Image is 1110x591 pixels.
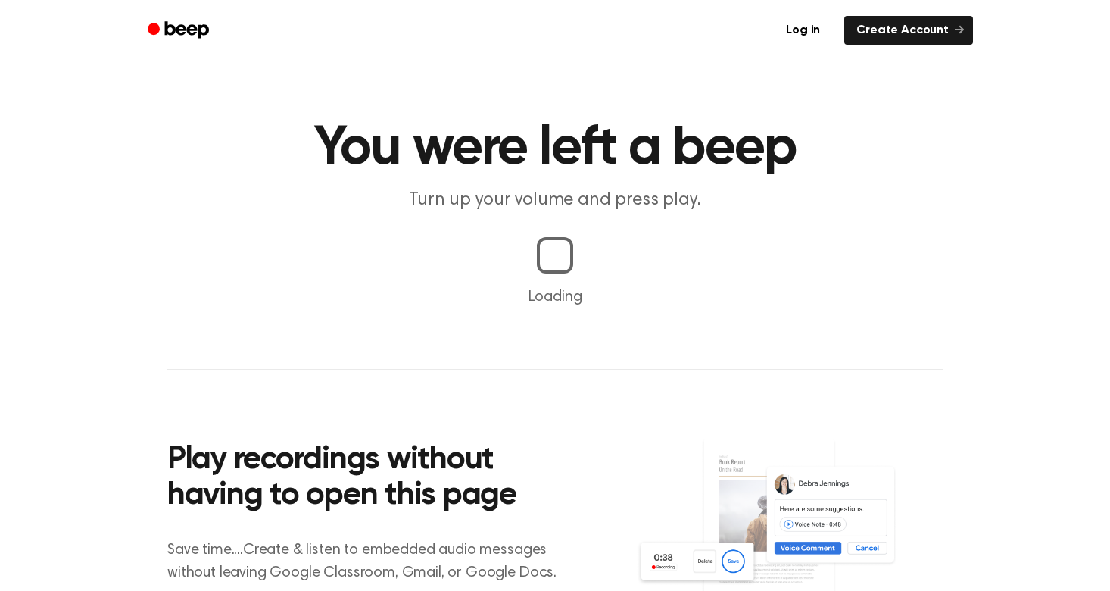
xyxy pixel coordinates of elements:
p: Save time....Create & listen to embedded audio messages without leaving Google Classroom, Gmail, ... [167,539,575,584]
p: Turn up your volume and press play. [264,188,846,213]
h1: You were left a beep [167,121,943,176]
a: Create Account [844,16,973,45]
a: Log in [771,13,835,48]
h2: Play recordings without having to open this page [167,442,575,514]
p: Loading [18,286,1092,308]
a: Beep [137,16,223,45]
